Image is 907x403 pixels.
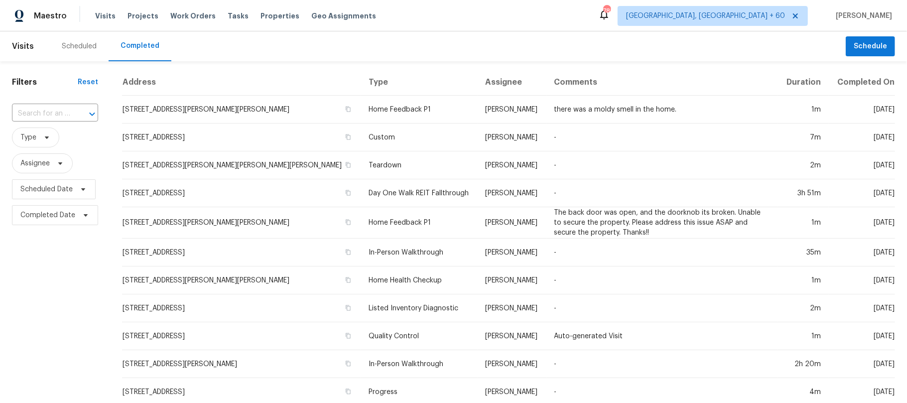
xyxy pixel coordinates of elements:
[478,124,546,151] td: [PERSON_NAME]
[361,207,478,239] td: Home Feedback P1
[626,11,785,21] span: [GEOGRAPHIC_DATA], [GEOGRAPHIC_DATA] + 60
[122,322,361,350] td: [STREET_ADDRESS]
[846,36,895,57] button: Schedule
[122,267,361,294] td: [STREET_ADDRESS][PERSON_NAME][PERSON_NAME]
[829,294,895,322] td: [DATE]
[344,387,353,396] button: Copy Address
[361,322,478,350] td: Quality Control
[778,96,829,124] td: 1m
[546,207,778,239] td: The back door was open, and the doorknob its broken. Unable to secure the property. Please addres...
[122,151,361,179] td: [STREET_ADDRESS][PERSON_NAME][PERSON_NAME][PERSON_NAME]
[829,207,895,239] td: [DATE]
[12,35,34,57] span: Visits
[854,40,887,53] span: Schedule
[778,151,829,179] td: 2m
[122,69,361,96] th: Address
[20,158,50,168] span: Assignee
[478,151,546,179] td: [PERSON_NAME]
[546,322,778,350] td: Auto-generated Visit
[829,350,895,378] td: [DATE]
[62,41,97,51] div: Scheduled
[122,96,361,124] td: [STREET_ADDRESS][PERSON_NAME][PERSON_NAME]
[311,11,376,21] span: Geo Assignments
[478,179,546,207] td: [PERSON_NAME]
[260,11,299,21] span: Properties
[361,96,478,124] td: Home Feedback P1
[829,124,895,151] td: [DATE]
[121,41,159,51] div: Completed
[344,248,353,257] button: Copy Address
[478,69,546,96] th: Assignee
[829,69,895,96] th: Completed On
[344,105,353,114] button: Copy Address
[344,188,353,197] button: Copy Address
[478,322,546,350] td: [PERSON_NAME]
[546,151,778,179] td: -
[361,151,478,179] td: Teardown
[778,267,829,294] td: 1m
[829,322,895,350] td: [DATE]
[344,133,353,141] button: Copy Address
[20,184,73,194] span: Scheduled Date
[344,303,353,312] button: Copy Address
[829,96,895,124] td: [DATE]
[478,350,546,378] td: [PERSON_NAME]
[122,239,361,267] td: [STREET_ADDRESS]
[778,294,829,322] td: 2m
[361,267,478,294] td: Home Health Checkup
[228,12,249,19] span: Tasks
[478,239,546,267] td: [PERSON_NAME]
[778,350,829,378] td: 2h 20m
[546,267,778,294] td: -
[34,11,67,21] span: Maestro
[20,133,36,142] span: Type
[78,77,98,87] div: Reset
[829,239,895,267] td: [DATE]
[832,11,892,21] span: [PERSON_NAME]
[546,350,778,378] td: -
[778,179,829,207] td: 3h 51m
[478,96,546,124] td: [PERSON_NAME]
[361,239,478,267] td: In-Person Walkthrough
[361,69,478,96] th: Type
[344,218,353,227] button: Copy Address
[829,179,895,207] td: [DATE]
[478,294,546,322] td: [PERSON_NAME]
[122,207,361,239] td: [STREET_ADDRESS][PERSON_NAME][PERSON_NAME]
[122,179,361,207] td: [STREET_ADDRESS]
[12,106,70,122] input: Search for an address...
[122,350,361,378] td: [STREET_ADDRESS][PERSON_NAME]
[778,124,829,151] td: 7m
[344,160,353,169] button: Copy Address
[778,207,829,239] td: 1m
[344,331,353,340] button: Copy Address
[85,107,99,121] button: Open
[478,267,546,294] td: [PERSON_NAME]
[546,124,778,151] td: -
[122,124,361,151] td: [STREET_ADDRESS]
[361,124,478,151] td: Custom
[122,294,361,322] td: [STREET_ADDRESS]
[829,151,895,179] td: [DATE]
[20,210,75,220] span: Completed Date
[546,96,778,124] td: there was a moldy smell in the home.
[344,359,353,368] button: Copy Address
[778,322,829,350] td: 1m
[546,179,778,207] td: -
[128,11,158,21] span: Projects
[829,267,895,294] td: [DATE]
[603,6,610,16] div: 783
[778,69,829,96] th: Duration
[95,11,116,21] span: Visits
[546,239,778,267] td: -
[361,294,478,322] td: Listed Inventory Diagnostic
[546,69,778,96] th: Comments
[12,77,78,87] h1: Filters
[170,11,216,21] span: Work Orders
[361,350,478,378] td: In-Person Walkthrough
[361,179,478,207] td: Day One Walk REIT Fallthrough
[344,275,353,284] button: Copy Address
[778,239,829,267] td: 35m
[546,294,778,322] td: -
[478,207,546,239] td: [PERSON_NAME]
